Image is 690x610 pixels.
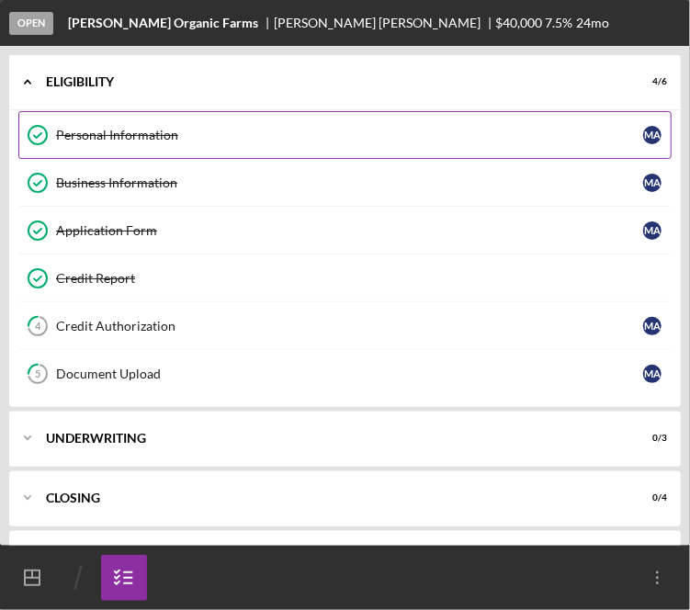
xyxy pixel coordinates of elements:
[634,433,667,444] div: 0 / 3
[46,433,621,444] div: Underwriting
[46,492,621,503] div: Closing
[18,350,672,398] a: 5Document UploadMA
[68,16,258,30] b: [PERSON_NAME] Organic Farms
[496,15,543,30] span: $40,000
[56,223,643,238] div: Application Form
[56,271,671,286] div: Credit Report
[9,12,53,35] div: Open
[35,367,40,379] tspan: 5
[56,367,643,381] div: Document Upload
[18,207,672,254] a: Application FormMA
[56,175,643,190] div: Business Information
[546,16,573,30] div: 7.5 %
[643,365,662,383] div: M A
[643,126,662,144] div: M A
[18,302,672,350] a: 4Credit AuthorizationMA
[46,76,621,87] div: Eligibility
[634,492,667,503] div: 0 / 4
[643,317,662,335] div: M A
[18,159,672,207] a: Business InformationMA
[576,16,609,30] div: 24 mo
[274,16,496,30] div: [PERSON_NAME] [PERSON_NAME]
[18,254,672,302] a: Credit Report
[634,76,667,87] div: 4 / 6
[35,320,41,332] tspan: 4
[56,319,643,333] div: Credit Authorization
[56,128,643,142] div: Personal Information
[643,221,662,240] div: M A
[18,111,672,159] a: Personal InformationMA
[643,174,662,192] div: M A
